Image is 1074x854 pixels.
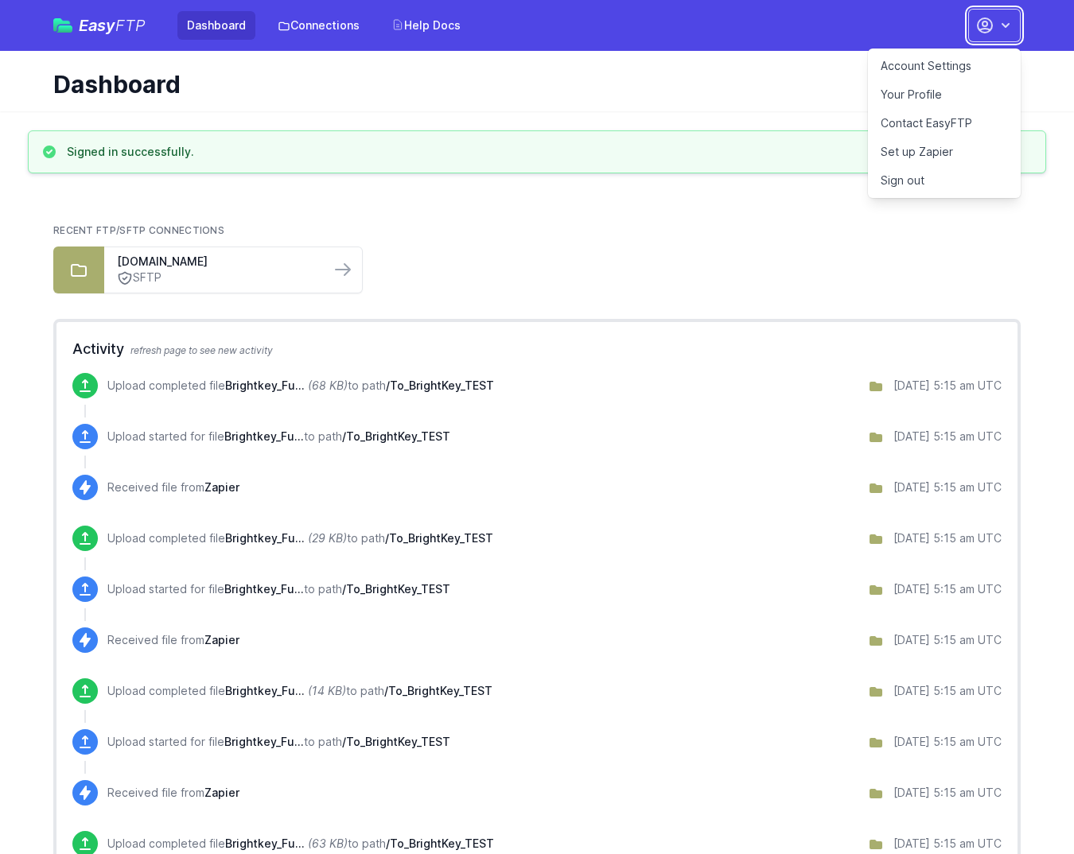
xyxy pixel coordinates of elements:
a: Your Profile [868,80,1021,109]
div: [DATE] 5:15 am UTC [893,785,1002,801]
p: Upload started for file to path [107,429,450,444]
div: [DATE] 5:15 am UTC [893,378,1002,394]
p: Upload started for file to path [107,734,450,750]
div: [DATE] 5:15 am UTC [893,479,1002,495]
a: Help Docs [382,11,470,40]
a: Dashboard [177,11,255,40]
p: Upload completed file to path [107,683,492,699]
span: Brightkey_FulfillmentReport_29-09-2025.csv [225,531,305,545]
img: easyftp_logo.png [53,18,72,33]
p: Received file from [107,785,239,801]
span: Zapier [204,633,239,646]
p: Upload completed file to path [107,530,493,546]
span: Brightkey_FulfillmentReport_28-09-2025.csv [225,684,305,697]
span: /To_BrightKey_TEST [384,684,492,697]
p: Upload completed file to path [107,836,494,852]
span: Zapier [204,786,239,799]
h1: Dashboard [53,70,1008,99]
a: Set up Zapier [868,138,1021,166]
h2: Activity [72,338,1002,360]
span: Brightkey_FulfillmentReport_28-09-2025.csv [224,735,304,748]
span: Easy [79,17,146,33]
p: Received file from [107,479,239,495]
span: Zapier [204,480,239,494]
a: Account Settings [868,52,1021,80]
h3: Signed in successfully. [67,144,194,160]
p: Upload completed file to path [107,378,494,394]
span: /To_BrightKey_TEST [342,582,450,596]
span: Brightkey_FulfillmentReport_30-09-2025.csv [224,429,304,443]
i: (63 KB) [308,837,348,850]
div: [DATE] 5:15 am UTC [893,581,1002,597]
div: [DATE] 5:15 am UTC [893,683,1002,699]
span: Brightkey_FulfillmentReport_29-09-2025.csv [224,582,304,596]
a: SFTP [117,270,317,286]
span: /To_BrightKey_TEST [385,531,493,545]
div: [DATE] 5:15 am UTC [893,530,1002,546]
a: EasyFTP [53,17,146,33]
i: (14 KB) [308,684,346,697]
a: Connections [268,11,369,40]
p: Upload started for file to path [107,581,450,597]
span: refresh page to see new activity [130,344,273,356]
div: [DATE] 5:15 am UTC [893,734,1002,750]
span: Brightkey_FulfillmentReport_30-09-2025.csv [225,378,305,392]
span: FTP [115,16,146,35]
div: [DATE] 5:15 am UTC [893,429,1002,444]
i: (29 KB) [308,531,347,545]
p: Received file from [107,632,239,648]
iframe: Drift Widget Chat Controller [994,774,1055,835]
span: /To_BrightKey_TEST [386,837,494,850]
div: [DATE] 5:15 am UTC [893,836,1002,852]
a: Sign out [868,166,1021,195]
h2: Recent FTP/SFTP Connections [53,224,1021,237]
span: /To_BrightKey_TEST [342,735,450,748]
span: /To_BrightKey_TEST [386,378,494,392]
span: /To_BrightKey_TEST [342,429,450,443]
span: Brightkey_FulfillmentReport_27-09-2025.csv [225,837,305,850]
a: [DOMAIN_NAME] [117,254,317,270]
i: (68 KB) [308,378,348,392]
a: Contact EasyFTP [868,109,1021,138]
div: [DATE] 5:15 am UTC [893,632,1002,648]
